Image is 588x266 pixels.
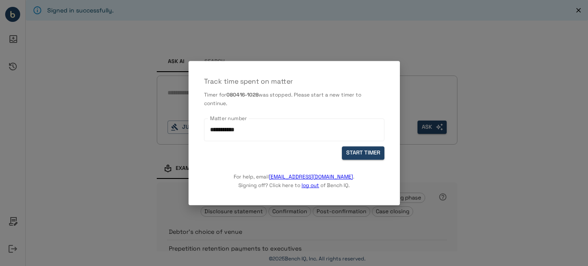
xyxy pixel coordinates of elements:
[342,146,384,160] button: START TIMER
[204,76,384,87] p: Track time spent on matter
[269,173,353,180] a: [EMAIL_ADDRESS][DOMAIN_NAME]
[204,91,226,98] span: Timer for
[226,91,259,98] b: 080416-1028
[234,160,354,190] p: For help, email . Signing off? Click here to of Bench IQ.
[210,115,247,122] label: Matter number
[302,182,319,189] a: log out
[204,91,361,107] span: was stopped. Please start a new timer to continue.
